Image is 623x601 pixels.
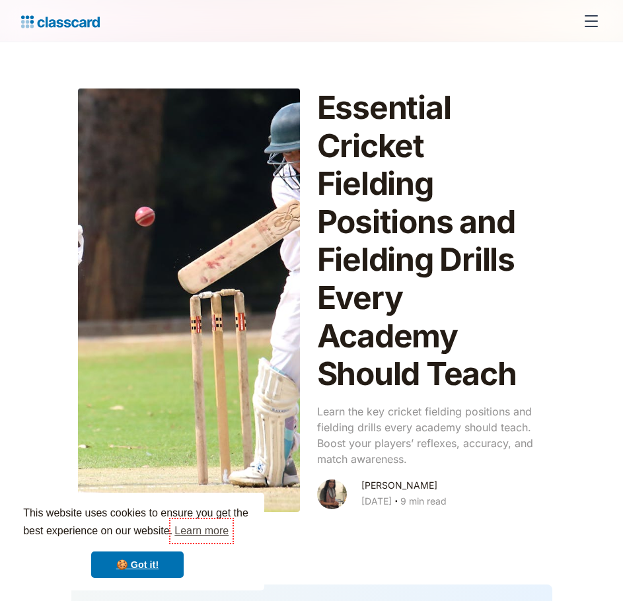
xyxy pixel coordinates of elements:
span: This website uses cookies to ensure you get the best experience on our website. [23,505,252,541]
div: menu [575,5,602,37]
div: [PERSON_NAME] [361,477,437,493]
div: [DATE] [361,493,392,509]
div: 9 min read [400,493,447,509]
div: cookieconsent [11,493,264,590]
a: learn more about cookies [172,521,231,541]
a: dismiss cookie message [91,551,184,578]
p: Learn the key cricket fielding positions and fielding drills every academy should teach. Boost yo... [317,404,539,467]
a: Essential Cricket Fielding Positions and Fielding Drills Every Academy Should TeachLearn the key ... [71,82,552,518]
a: home [21,12,100,30]
div: ‧ [392,493,400,512]
h1: Essential Cricket Fielding Positions and Fielding Drills Every Academy Should Teach [317,88,539,393]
